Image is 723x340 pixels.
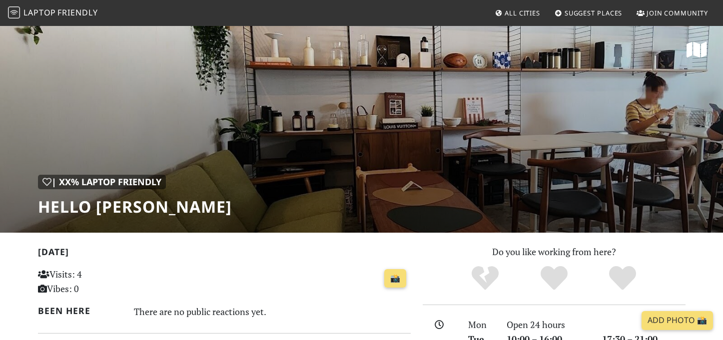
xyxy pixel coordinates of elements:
img: LaptopFriendly [8,6,20,18]
div: | XX% Laptop Friendly [38,175,166,189]
a: Add Photo 📸 [642,311,713,330]
span: Friendly [57,7,97,18]
a: All Cities [491,4,544,22]
h1: Hello [PERSON_NAME] [38,197,232,216]
a: Suggest Places [551,4,627,22]
div: There are no public reactions yet. [134,304,411,320]
h2: Been here [38,306,122,316]
p: Do you like working from here? [423,245,686,259]
span: Laptop [23,7,56,18]
a: LaptopFriendly LaptopFriendly [8,4,98,22]
p: Visits: 4 Vibes: 0 [38,267,154,296]
div: Yes [520,265,589,292]
a: 📸 [384,269,406,288]
span: Suggest Places [565,8,623,17]
a: Join Community [633,4,712,22]
span: All Cities [505,8,540,17]
h2: [DATE] [38,247,411,261]
div: Definitely! [588,265,657,292]
span: Join Community [647,8,708,17]
div: Open 24 hours [501,318,596,332]
div: Mon [462,318,500,332]
div: No [451,265,520,292]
